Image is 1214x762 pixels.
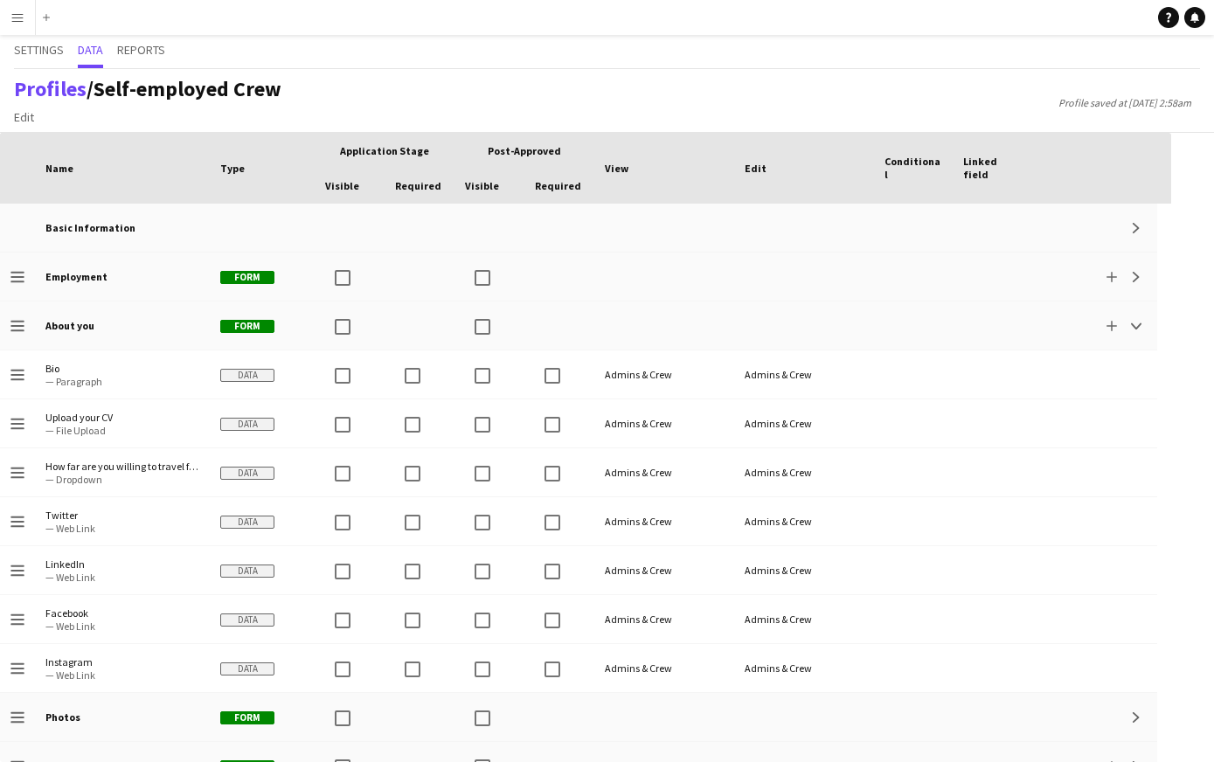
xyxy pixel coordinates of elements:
span: View [605,162,628,175]
div: Admins & Crew [734,546,874,594]
span: Data [220,516,274,529]
div: Admins & Crew [734,497,874,545]
span: Bio [45,362,199,375]
span: Visible [465,179,499,192]
span: Edit [745,162,767,175]
span: Post-Approved [488,144,561,157]
a: Edit [7,106,41,128]
div: Admins & Crew [594,546,734,594]
span: Visible [325,179,359,192]
span: Application stage [340,144,429,157]
span: Data [220,662,274,675]
span: Data [220,467,274,480]
div: Admins & Crew [594,448,734,496]
b: About you [45,319,94,332]
span: Profile saved at [DATE] 2:58am [1050,96,1200,109]
div: Admins & Crew [734,350,874,398]
b: Employment [45,270,108,283]
div: Admins & Crew [734,595,874,643]
span: LinkedIn [45,558,199,571]
span: Data [220,613,274,627]
span: — Web Link [45,620,199,633]
span: Self-employed Crew [94,75,281,102]
div: Admins & Crew [594,595,734,643]
span: Type [220,162,245,175]
div: Admins & Crew [594,497,734,545]
span: Required [395,179,441,192]
span: Data [78,44,103,56]
span: Linked field [963,155,1021,181]
span: — Web Link [45,668,199,682]
span: Form [220,320,274,333]
span: Upload your CV [45,411,199,424]
div: Admins & Crew [594,644,734,692]
span: — Dropdown [45,473,199,486]
span: — Paragraph [45,375,199,388]
span: Edit [14,109,34,125]
div: Admins & Crew [734,644,874,692]
b: Photos [45,710,80,724]
span: Form [220,711,274,724]
span: — File Upload [45,424,199,437]
div: Admins & Crew [594,399,734,447]
span: Instagram [45,655,199,668]
h1: / [14,76,281,102]
b: Basic Information [45,221,135,234]
span: Twitter [45,509,199,522]
span: Data [220,565,274,578]
span: Required [535,179,581,192]
span: Reports [117,44,165,56]
span: Data [220,369,274,382]
div: Admins & Crew [594,350,734,398]
span: Settings [14,44,64,56]
div: Admins & Crew [734,399,874,447]
span: — Web Link [45,571,199,584]
span: Name [45,162,73,175]
span: Facebook [45,606,199,620]
span: Data [220,418,274,431]
span: Form [220,271,274,284]
span: Conditional [884,155,942,181]
a: Profiles [14,75,87,102]
span: — Web Link [45,522,199,535]
span: How far are you willing to travel for work? [45,460,199,473]
div: Admins & Crew [734,448,874,496]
